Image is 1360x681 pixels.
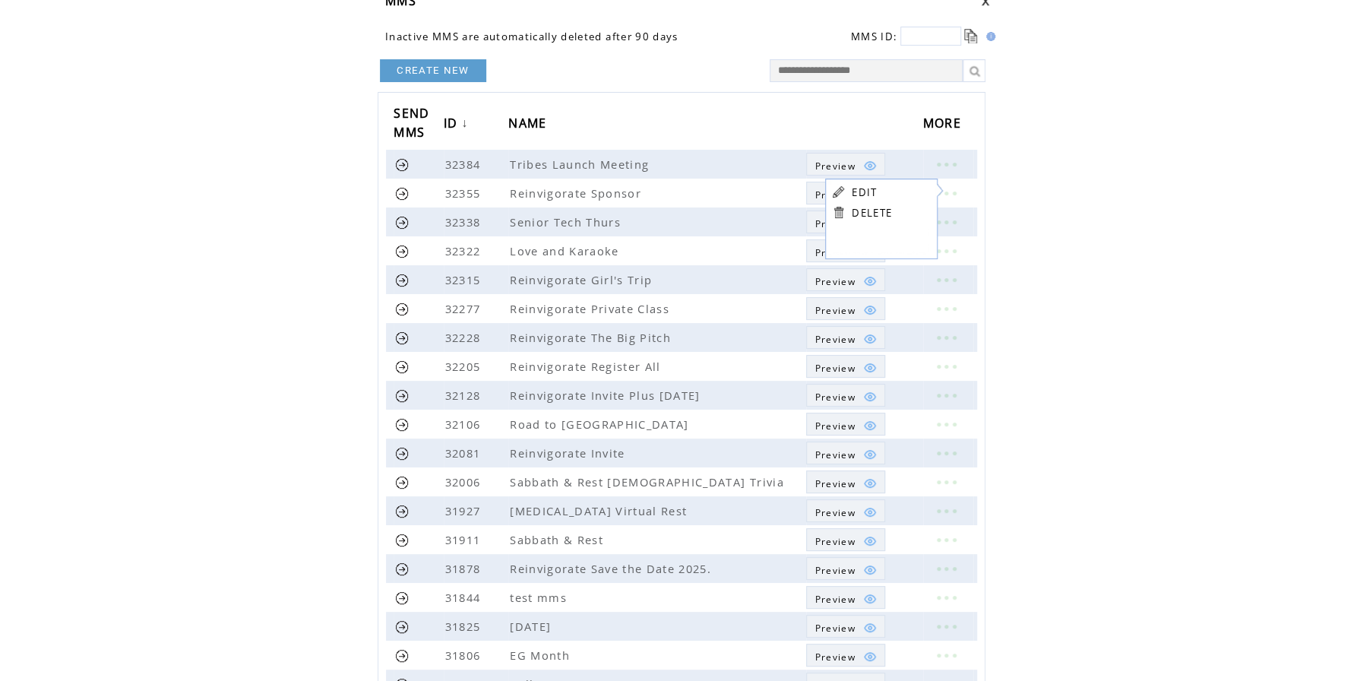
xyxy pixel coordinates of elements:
span: Show MMS preview [814,275,855,288]
a: EDIT [852,185,877,199]
span: Love and Karaoke [510,243,622,258]
span: EG Month [510,648,574,663]
span: 32128 [445,388,485,403]
span: Senior Tech Thurs [510,214,625,230]
span: Show MMS preview [814,420,855,432]
a: CREATE NEW [380,59,486,82]
span: Reinvigorate Invite [510,445,628,461]
img: eye.png [863,621,877,635]
span: Show MMS preview [814,188,855,201]
span: Show MMS preview [814,477,855,490]
img: eye.png [863,505,877,519]
a: ID↓ [444,110,473,138]
span: Show MMS preview [814,593,855,606]
span: 32081 [445,445,485,461]
img: eye.png [863,650,877,664]
span: 32228 [445,330,485,345]
span: test mms [510,590,571,605]
span: Show MMS preview [814,304,855,317]
span: 31927 [445,503,485,518]
span: 32355 [445,185,485,201]
span: 32106 [445,417,485,432]
span: Show MMS preview [814,160,855,173]
span: 32322 [445,243,485,258]
img: eye.png [863,477,877,490]
span: SEND MMS [394,101,429,148]
img: eye.png [863,592,877,606]
a: Preview [806,326,884,349]
a: Preview [806,615,884,638]
a: Preview [806,182,884,204]
span: Show MMS preview [814,564,855,577]
img: eye.png [863,448,877,461]
span: Reinvigorate Invite Plus [DATE] [510,388,704,403]
span: Show MMS preview [814,651,855,664]
span: MMS ID: [851,30,897,43]
a: Preview [806,268,884,291]
a: Preview [806,470,884,493]
span: 31878 [445,561,485,576]
a: Preview [806,586,884,609]
span: 32277 [445,301,485,316]
img: eye.png [863,332,877,346]
a: Preview [806,239,884,262]
span: [DATE] [510,619,555,634]
a: Preview [806,442,884,464]
img: eye.png [863,563,877,577]
span: Show MMS preview [814,535,855,548]
span: Show MMS preview [814,391,855,404]
span: Reinvigorate Save the Date 2025. [510,561,715,576]
span: Show MMS preview [814,506,855,519]
span: 31806 [445,648,485,663]
a: Preview [806,384,884,407]
span: 32315 [445,272,485,287]
span: Show MMS preview [814,217,855,230]
span: Reinvigorate Private Class [510,301,673,316]
a: Preview [806,153,884,176]
span: 32006 [445,474,485,489]
span: Reinvigorate Register All [510,359,664,374]
a: Preview [806,355,884,378]
span: 32205 [445,359,485,374]
span: Show MMS preview [814,246,855,259]
span: Reinvigorate The Big Pitch [510,330,675,345]
img: eye.png [863,390,877,404]
a: DELETE [852,206,892,220]
img: eye.png [863,303,877,317]
span: Sabbath & Rest [510,532,607,547]
a: NAME [508,110,554,138]
span: 31844 [445,590,485,605]
span: MORE [923,111,965,139]
span: Road to [GEOGRAPHIC_DATA] [510,417,692,432]
span: Sabbath & Rest [DEMOGRAPHIC_DATA] Trivia [510,474,787,489]
img: eye.png [863,159,877,173]
a: Preview [806,644,884,667]
span: Show MMS preview [814,622,855,635]
a: Preview [806,211,884,233]
img: eye.png [863,361,877,375]
span: ID [444,111,462,139]
span: 32384 [445,157,485,172]
span: Inactive MMS are automatically deleted after 90 days [385,30,678,43]
span: 31911 [445,532,485,547]
span: Tribes Launch Meeting [510,157,653,172]
span: [MEDICAL_DATA] Virtual Rest [510,503,691,518]
img: eye.png [863,419,877,432]
span: Reinvigorate Sponsor [510,185,645,201]
a: Preview [806,528,884,551]
span: Reinvigorate Girl's Trip [510,272,656,287]
span: Show MMS preview [814,333,855,346]
span: 31825 [445,619,485,634]
span: Show MMS preview [814,362,855,375]
img: help.gif [982,32,995,41]
a: Preview [806,557,884,580]
img: eye.png [863,534,877,548]
a: Preview [806,297,884,320]
a: Preview [806,413,884,436]
span: Show MMS preview [814,448,855,461]
a: Preview [806,499,884,522]
span: 32338 [445,214,485,230]
span: NAME [508,111,550,139]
